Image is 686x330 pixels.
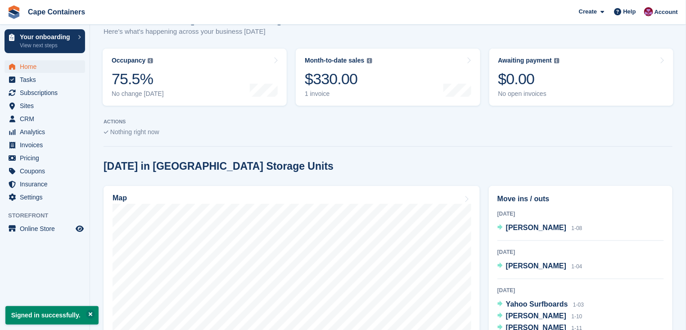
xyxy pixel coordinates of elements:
[7,5,21,19] img: stora-icon-8386f47178a22dfd0bd8f6a31ec36ba5ce8667c1dd55bd0f319d3a0aa187defe.svg
[305,57,364,64] div: Month-to-date sales
[498,57,552,64] div: Awaiting payment
[20,99,74,112] span: Sites
[20,41,73,50] p: View next steps
[497,210,664,218] div: [DATE]
[579,7,597,16] span: Create
[305,90,372,98] div: 1 invoice
[5,86,85,99] a: menu
[5,113,85,125] a: menu
[5,60,85,73] a: menu
[644,7,653,16] img: Matt Dollisson
[497,286,664,294] div: [DATE]
[20,191,74,203] span: Settings
[489,49,673,106] a: Awaiting payment $0.00 No open invoices
[5,191,85,203] a: menu
[506,300,568,308] span: Yahoo Surfboards
[110,128,159,136] span: Nothing right now
[554,58,560,63] img: icon-info-grey-7440780725fd019a000dd9b08b2336e03edf1995a4989e88bcd33f0948082b44.svg
[112,90,164,98] div: No change [DATE]
[572,263,582,270] span: 1-04
[5,139,85,151] a: menu
[20,139,74,151] span: Invoices
[573,302,584,308] span: 1-03
[506,312,566,320] span: [PERSON_NAME]
[8,211,90,220] span: Storefront
[20,126,74,138] span: Analytics
[20,34,73,40] p: Your onboarding
[654,8,678,17] span: Account
[5,178,85,190] a: menu
[497,311,582,322] a: [PERSON_NAME] 1-10
[497,299,584,311] a: Yahoo Surfboards 1-03
[20,60,74,73] span: Home
[112,70,164,88] div: 75.5%
[113,194,127,202] h2: Map
[104,131,108,134] img: blank_slate_check_icon-ba018cac091ee9be17c0a81a6c232d5eb81de652e7a59be601be346b1b6ddf79.svg
[5,99,85,112] a: menu
[20,73,74,86] span: Tasks
[497,261,582,272] a: [PERSON_NAME] 1-04
[497,248,664,256] div: [DATE]
[5,73,85,86] a: menu
[572,313,582,320] span: 1-10
[20,86,74,99] span: Subscriptions
[24,5,89,19] a: Cape Containers
[497,194,664,204] h2: Move ins / outs
[112,57,145,64] div: Occupancy
[498,90,560,98] div: No open invoices
[506,224,566,231] span: [PERSON_NAME]
[498,70,560,88] div: $0.00
[305,70,372,88] div: $330.00
[148,58,153,63] img: icon-info-grey-7440780725fd019a000dd9b08b2336e03edf1995a4989e88bcd33f0948082b44.svg
[5,126,85,138] a: menu
[20,178,74,190] span: Insurance
[103,49,287,106] a: Occupancy 75.5% No change [DATE]
[104,27,281,37] p: Here's what's happening across your business [DATE]
[572,225,582,231] span: 1-08
[20,152,74,164] span: Pricing
[20,222,74,235] span: Online Store
[5,152,85,164] a: menu
[5,222,85,235] a: menu
[296,49,480,106] a: Month-to-date sales $330.00 1 invoice
[5,165,85,177] a: menu
[367,58,372,63] img: icon-info-grey-7440780725fd019a000dd9b08b2336e03edf1995a4989e88bcd33f0948082b44.svg
[20,165,74,177] span: Coupons
[104,160,334,172] h2: [DATE] in [GEOGRAPHIC_DATA] Storage Units
[5,29,85,53] a: Your onboarding View next steps
[5,306,99,325] p: Signed in successfully.
[104,119,672,125] p: ACTIONS
[506,262,566,270] span: [PERSON_NAME]
[623,7,636,16] span: Help
[20,113,74,125] span: CRM
[497,222,582,234] a: [PERSON_NAME] 1-08
[74,223,85,234] a: Preview store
